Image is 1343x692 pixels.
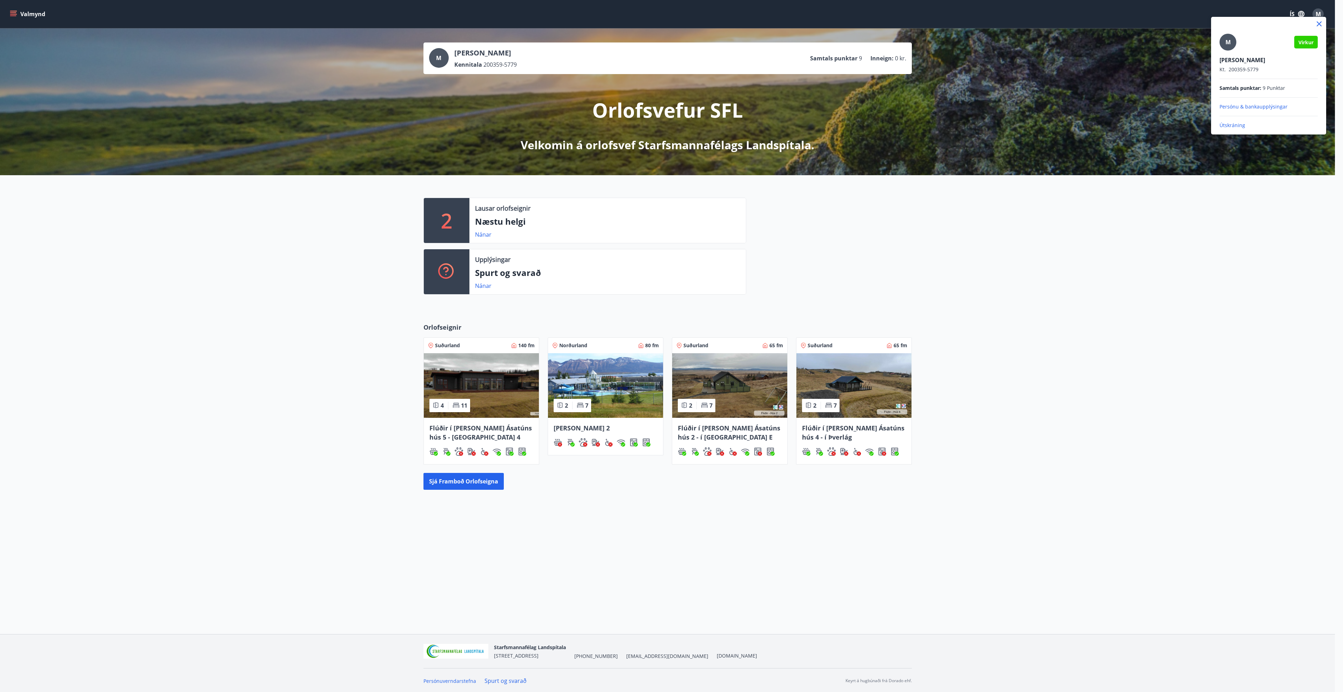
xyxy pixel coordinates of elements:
span: Kt. [1220,66,1226,73]
p: Útskráning [1220,122,1318,129]
span: Virkur [1298,39,1314,46]
span: Samtals punktar : [1220,85,1261,92]
span: 9 Punktar [1263,85,1285,92]
span: M [1225,38,1231,46]
p: Persónu & bankaupplýsingar [1220,103,1318,110]
p: 200359-5779 [1220,66,1318,73]
p: [PERSON_NAME] [1220,56,1318,64]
